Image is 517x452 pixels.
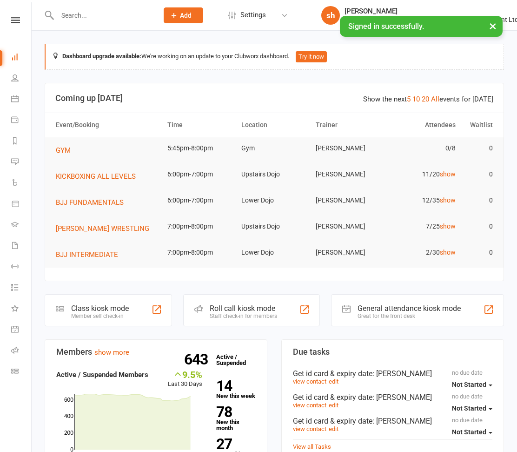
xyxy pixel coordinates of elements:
[440,170,456,178] a: show
[11,194,32,215] a: Product Sales
[237,216,312,237] td: Upstairs Dojo
[216,437,252,451] strong: 27
[385,163,460,185] td: 11/20
[440,223,456,230] a: show
[56,249,125,260] button: BJJ INTERMEDIATE
[237,242,312,263] td: Lower Dojo
[372,393,432,402] span: : [PERSON_NAME]
[180,12,192,19] span: Add
[216,379,256,399] a: 14New this week
[348,22,424,31] span: Signed in successfully.
[11,362,32,383] a: Class kiosk mode
[45,44,504,70] div: We're working on an update to your Clubworx dashboard.
[56,145,77,156] button: GYM
[460,163,497,185] td: 0
[11,47,32,68] a: Dashboard
[237,163,312,185] td: Upstairs Dojo
[168,369,202,379] div: 9.5%
[358,313,461,319] div: Great for the front desk
[56,250,118,259] span: BJJ INTERMEDIATE
[56,172,136,181] span: KICKBOXING ALL LEVELS
[163,189,238,211] td: 6:00pm-7:00pm
[293,369,492,378] div: Get id card & expiry date
[372,417,432,425] span: : [PERSON_NAME]
[240,5,266,26] span: Settings
[452,424,492,440] button: Not Started
[293,347,492,357] h3: Due tasks
[11,299,32,320] a: What's New
[293,425,326,432] a: view contact
[460,113,497,137] th: Waitlist
[11,320,32,341] a: General attendance kiosk mode
[312,137,386,159] td: [PERSON_NAME]
[358,304,461,313] div: General attendance kiosk mode
[484,16,501,36] button: ×
[460,216,497,237] td: 0
[163,113,238,137] th: Time
[296,51,327,62] button: Try it now
[312,216,386,237] td: [PERSON_NAME]
[210,304,277,313] div: Roll call kiosk mode
[329,402,338,409] a: edit
[56,197,130,208] button: BJJ FUNDAMENTALS
[56,223,156,234] button: [PERSON_NAME] WRESTLING
[312,242,386,263] td: [PERSON_NAME]
[71,313,129,319] div: Member self check-in
[321,6,340,25] div: sh
[363,94,493,105] div: Show the next events for [DATE]
[11,89,32,110] a: Calendar
[212,347,252,373] a: 643Active / Suspended
[11,131,32,152] a: Reports
[452,400,492,417] button: Not Started
[312,113,386,137] th: Trainer
[56,224,149,233] span: [PERSON_NAME] WRESTLING
[452,376,492,393] button: Not Started
[293,443,331,450] a: View all Tasks
[55,94,493,103] h3: Coming up [DATE]
[163,216,238,237] td: 7:00pm-8:00pm
[52,113,163,137] th: Event/Booking
[460,189,497,211] td: 0
[329,378,338,385] a: edit
[440,249,456,256] a: show
[312,189,386,211] td: [PERSON_NAME]
[372,369,432,378] span: : [PERSON_NAME]
[329,425,338,432] a: edit
[56,371,148,379] strong: Active / Suspended Members
[94,348,129,357] a: show more
[56,146,71,155] span: GYM
[452,381,486,388] span: Not Started
[293,378,326,385] a: view contact
[56,171,142,182] button: KICKBOXING ALL LEVELS
[460,242,497,263] td: 0
[440,196,456,204] a: show
[168,369,202,389] div: Last 30 Days
[431,95,439,103] a: All
[164,7,203,23] button: Add
[385,137,460,159] td: 0/8
[11,110,32,131] a: Payments
[385,242,460,263] td: 2/30
[54,9,152,22] input: Search...
[237,137,312,159] td: Gym
[422,95,429,103] a: 20
[163,137,238,159] td: 5:45pm-8:00pm
[293,417,492,425] div: Get id card & expiry date
[412,95,420,103] a: 10
[216,379,252,393] strong: 14
[56,198,124,207] span: BJJ FUNDAMENTALS
[293,402,326,409] a: view contact
[163,163,238,185] td: 6:00pm-7:00pm
[452,428,486,436] span: Not Started
[452,405,486,412] span: Not Started
[385,189,460,211] td: 12/35
[216,405,256,431] a: 78New this month
[210,313,277,319] div: Staff check-in for members
[62,53,141,60] strong: Dashboard upgrade available:
[11,68,32,89] a: People
[11,341,32,362] a: Roll call kiosk mode
[385,216,460,237] td: 7/25
[71,304,129,313] div: Class kiosk mode
[385,113,460,137] th: Attendees
[163,242,238,263] td: 7:00pm-8:00pm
